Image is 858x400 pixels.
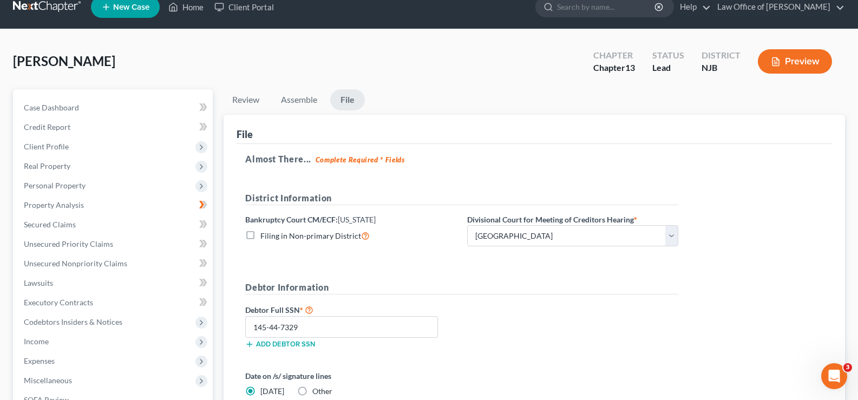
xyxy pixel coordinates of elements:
span: Property Analysis [24,200,84,209]
span: Other [312,386,332,396]
a: Case Dashboard [15,98,213,117]
span: Client Profile [24,142,69,151]
span: Case Dashboard [24,103,79,112]
div: Status [652,49,684,62]
label: Date on /s/ signature lines [245,370,456,382]
span: Codebtors Insiders & Notices [24,317,122,326]
span: Expenses [24,356,55,365]
div: Chapter [593,49,635,62]
span: Real Property [24,161,70,171]
span: 13 [625,62,635,73]
div: District [702,49,741,62]
span: Unsecured Nonpriority Claims [24,259,127,268]
button: Preview [758,49,832,74]
input: XXX-XX-XXXX [245,316,438,338]
a: Assemble [272,89,326,110]
span: Income [24,337,49,346]
span: [DATE] [260,386,284,396]
h5: Debtor Information [245,281,678,294]
span: Miscellaneous [24,376,72,385]
div: Lead [652,62,684,74]
label: Debtor Full SSN [240,303,462,316]
h5: District Information [245,192,678,205]
button: Add debtor SSN [245,340,315,349]
div: NJB [702,62,741,74]
span: Executory Contracts [24,298,93,307]
span: Unsecured Priority Claims [24,239,113,248]
span: Lawsuits [24,278,53,287]
strong: Complete Required * Fields [316,155,405,164]
a: Review [224,89,268,110]
a: Unsecured Priority Claims [15,234,213,254]
span: Secured Claims [24,220,76,229]
div: File [237,128,253,141]
span: Filing in Non-primary District [260,231,361,240]
span: Personal Property [24,181,86,190]
h5: Almost There... [245,153,823,166]
a: Lawsuits [15,273,213,293]
span: New Case [113,3,149,11]
a: Property Analysis [15,195,213,215]
label: Bankruptcy Court CM/ECF: [245,214,376,225]
span: 3 [843,363,852,372]
iframe: Intercom live chat [821,363,847,389]
div: Chapter [593,62,635,74]
a: Executory Contracts [15,293,213,312]
span: Credit Report [24,122,70,132]
a: Secured Claims [15,215,213,234]
label: Divisional Court for Meeting of Creditors Hearing [467,214,637,225]
a: Credit Report [15,117,213,137]
span: [PERSON_NAME] [13,53,115,69]
a: File [330,89,365,110]
a: Unsecured Nonpriority Claims [15,254,213,273]
span: [US_STATE] [338,215,376,224]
